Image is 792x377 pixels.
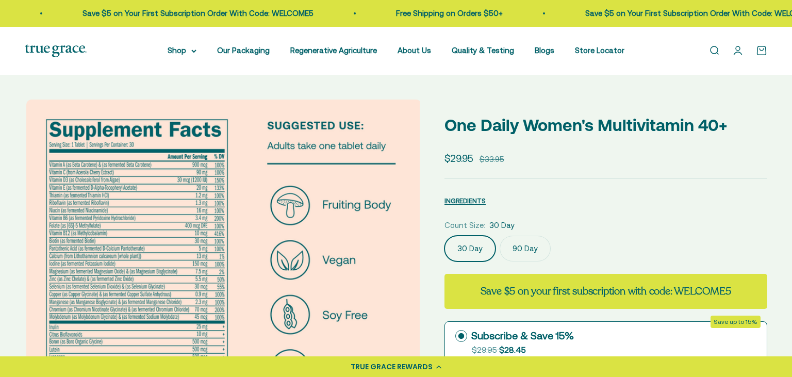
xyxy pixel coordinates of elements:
[444,112,767,138] p: One Daily Women's Multivitamin 40+
[481,284,731,298] strong: Save $5 on your first subscription with code: WELCOME5
[290,46,377,55] a: Regenerative Agriculture
[444,219,485,232] legend: Count Size:
[351,362,433,372] div: TRUE GRACE REWARDS
[168,44,196,57] summary: Shop
[217,46,270,55] a: Our Packaging
[575,46,624,55] a: Store Locator
[396,9,503,18] a: Free Shipping on Orders $50+
[444,194,486,207] button: INGREDIENTS
[452,46,514,55] a: Quality & Testing
[480,153,504,166] compare-at-price: $33.95
[398,46,431,55] a: About Us
[444,197,486,205] span: INGREDIENTS
[444,151,473,166] sale-price: $29.95
[82,7,313,20] p: Save $5 on Your First Subscription Order With Code: WELCOME5
[489,219,515,232] span: 30 Day
[535,46,554,55] a: Blogs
